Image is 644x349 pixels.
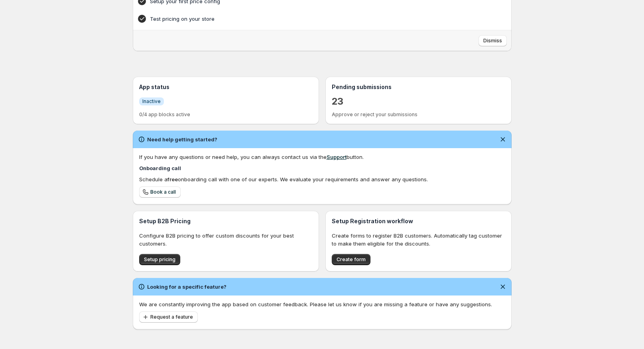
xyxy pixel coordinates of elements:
[332,217,505,225] h3: Setup Registration workflow
[144,256,175,263] span: Setup pricing
[139,83,313,91] h3: App status
[139,153,505,161] div: If you have any questions or need help, you can always contact us via the button.
[139,164,505,172] h4: Onboarding call
[332,232,505,248] p: Create forms to register B2B customers. Automatically tag customer to make them eligible for the ...
[139,311,198,323] button: Request a feature
[139,111,313,118] p: 0/4 app blocks active
[167,176,178,182] b: free
[142,98,161,105] span: Inactive
[139,186,181,198] a: Book a call
[327,154,347,160] a: Support
[147,283,226,291] h2: Looking for a specific feature?
[337,256,366,263] span: Create form
[497,281,508,292] button: Dismiss notification
[332,95,344,108] a: 23
[139,175,505,183] div: Schedule a onboarding call with one of our experts. We evaluate your requirements and answer any ...
[483,38,502,44] span: Dismiss
[139,232,313,248] p: Configure B2B pricing to offer custom discounts for your best customers.
[150,15,470,23] h4: Test pricing on your store
[332,83,505,91] h3: Pending submissions
[139,217,313,225] h3: Setup B2B Pricing
[139,254,180,265] button: Setup pricing
[332,254,370,265] button: Create form
[139,300,505,308] p: We are constantly improving the app based on customer feedback. Please let us know if you are mis...
[150,189,176,195] span: Book a call
[147,135,217,143] h2: Need help getting started?
[139,97,164,105] a: InfoInactive
[150,314,193,320] span: Request a feature
[497,134,508,145] button: Dismiss notification
[332,111,505,118] p: Approve or reject your submissions
[479,35,507,46] button: Dismiss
